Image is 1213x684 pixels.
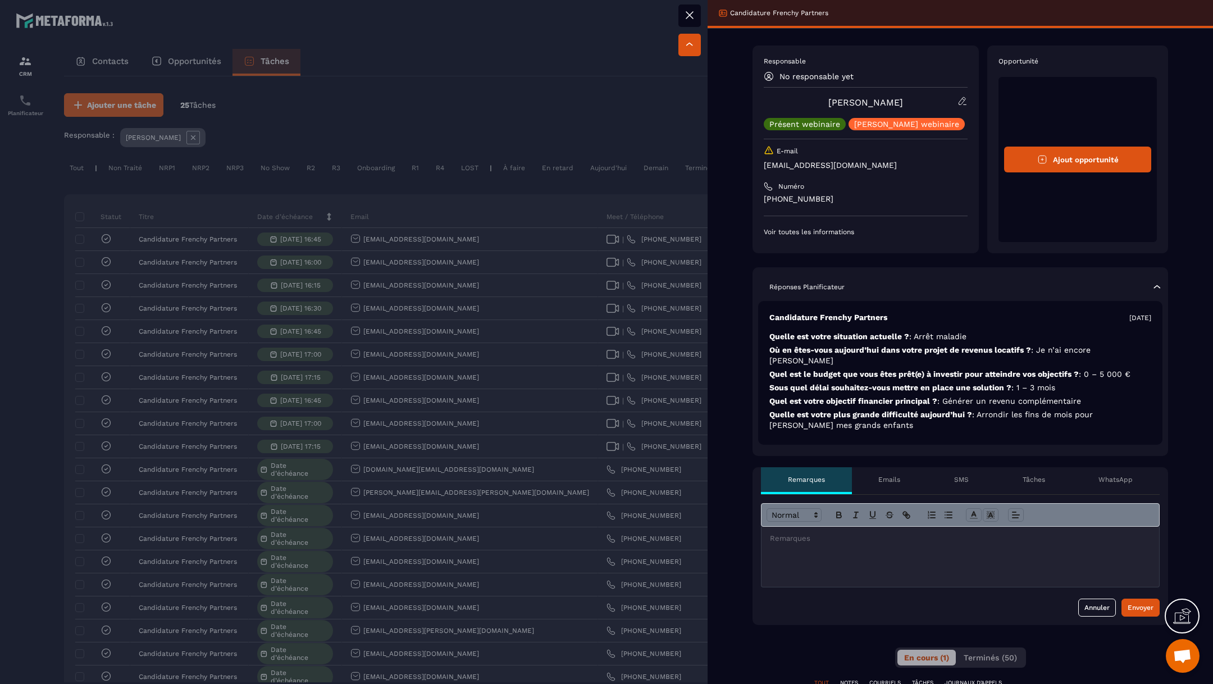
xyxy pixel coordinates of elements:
[769,396,1151,407] p: Quel est votre objectif financier principal ?
[788,475,825,484] p: Remarques
[904,653,949,662] span: En cours (1)
[730,8,828,17] p: Candidature Frenchy Partners
[1129,313,1151,322] p: [DATE]
[854,120,959,128] p: [PERSON_NAME] webinaire
[1166,639,1200,673] div: Ouvrir le chat
[957,650,1024,665] button: Terminés (50)
[1023,475,1045,484] p: Tâches
[769,409,1151,431] p: Quelle est votre plus grande difficulté aujourd’hui ?
[1011,383,1055,392] span: : 1 – 3 mois
[1078,599,1116,617] button: Annuler
[998,57,1157,66] p: Opportunité
[828,97,903,108] a: [PERSON_NAME]
[769,369,1151,380] p: Quel est le budget que vous êtes prêt(e) à investir pour atteindre vos objectifs ?
[769,312,887,323] p: Candidature Frenchy Partners
[764,160,968,171] p: [EMAIL_ADDRESS][DOMAIN_NAME]
[769,345,1151,366] p: Où en êtes-vous aujourd’hui dans votre projet de revenus locatifs ?
[769,331,1151,342] p: Quelle est votre situation actuelle ?
[937,396,1081,405] span: : Générer un revenu complémentaire
[769,282,845,291] p: Réponses Planificateur
[1121,599,1160,617] button: Envoyer
[764,57,968,66] p: Responsable
[1128,602,1153,613] div: Envoyer
[1098,475,1133,484] p: WhatsApp
[897,650,956,665] button: En cours (1)
[1004,147,1151,172] button: Ajout opportunité
[779,72,854,81] p: No responsable yet
[1079,370,1130,379] span: : 0 – 5 000 €
[777,147,798,156] p: E-mail
[954,475,969,484] p: SMS
[769,382,1151,393] p: Sous quel délai souhaitez-vous mettre en place une solution ?
[964,653,1017,662] span: Terminés (50)
[769,120,840,128] p: Présent webinaire
[764,227,968,236] p: Voir toutes les informations
[778,182,804,191] p: Numéro
[909,332,966,341] span: : Arrêt maladie
[878,475,900,484] p: Emails
[764,194,968,204] p: [PHONE_NUMBER]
